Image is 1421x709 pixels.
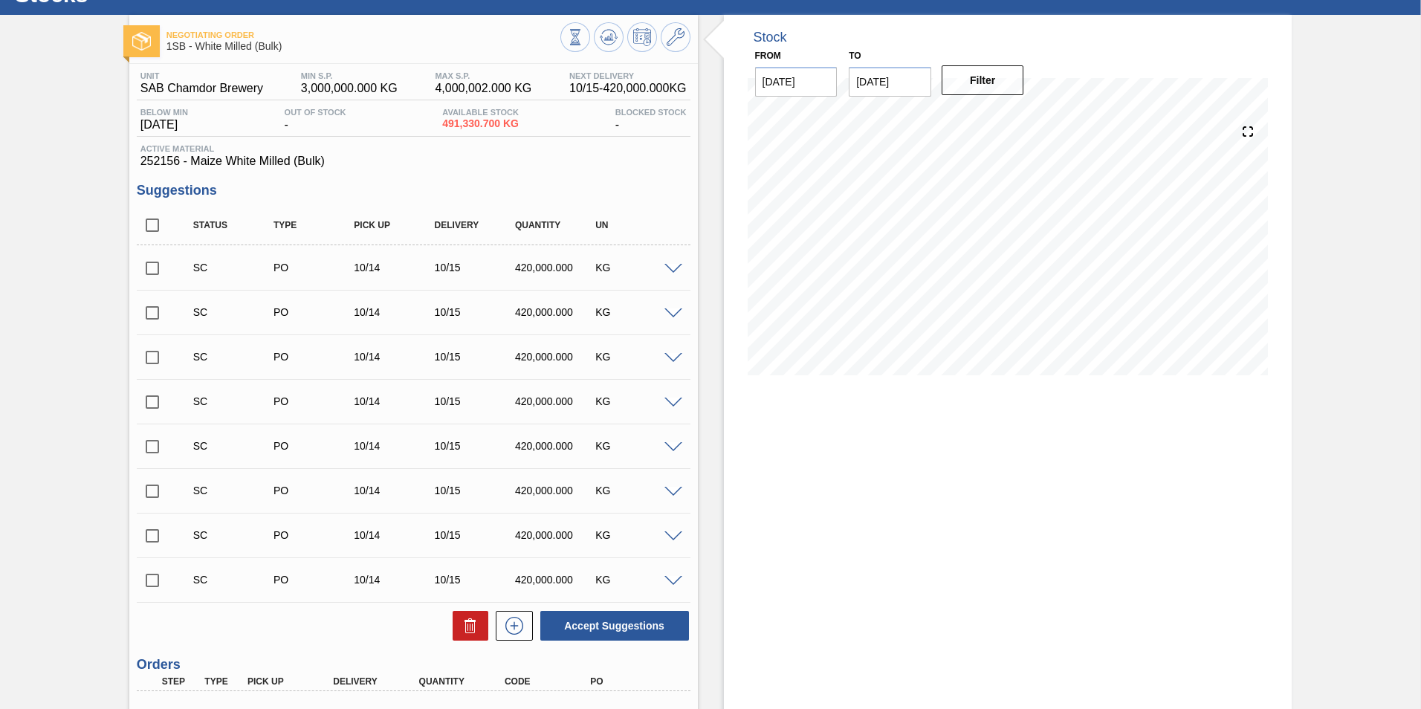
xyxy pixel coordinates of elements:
[350,529,440,541] div: 10/14/2025
[190,220,279,230] div: Status
[285,108,346,117] span: Out Of Stock
[615,108,687,117] span: Blocked Stock
[592,440,682,452] div: KG
[158,676,203,687] div: Step
[281,108,350,132] div: -
[754,30,787,45] div: Stock
[270,306,360,318] div: Purchase order
[592,220,682,230] div: UN
[592,395,682,407] div: KG
[612,108,690,132] div: -
[942,65,1024,95] button: Filter
[431,529,521,541] div: 10/15/2025
[137,657,690,673] h3: Orders
[445,611,488,641] div: Delete Suggestions
[137,183,690,198] h3: Suggestions
[140,71,263,80] span: Unit
[270,220,360,230] div: Type
[442,108,519,117] span: Available Stock
[431,262,521,273] div: 10/15/2025
[166,30,560,39] span: Negotiating Order
[431,440,521,452] div: 10/15/2025
[270,262,360,273] div: Purchase order
[592,306,682,318] div: KG
[586,676,682,687] div: PO
[592,529,682,541] div: KG
[329,676,425,687] div: Delivery
[270,440,360,452] div: Purchase order
[849,51,861,61] label: to
[661,22,690,52] button: Go to Master Data / General
[201,676,245,687] div: Type
[511,351,601,363] div: 420,000.000
[431,395,521,407] div: 10/15/2025
[140,144,687,153] span: Active Material
[627,22,657,52] button: Schedule Inventory
[431,351,521,363] div: 10/15/2025
[435,71,531,80] span: MAX S.P.
[560,22,590,52] button: Stocks Overview
[431,574,521,586] div: 10/15/2025
[569,82,686,95] span: 10/15 - 420,000.000 KG
[140,108,188,117] span: Below Min
[190,574,279,586] div: Suggestion Created
[190,440,279,452] div: Suggestion Created
[442,118,519,129] span: 491,330.700 KG
[569,71,686,80] span: Next Delivery
[301,82,398,95] span: 3,000,000.000 KG
[415,676,511,687] div: Quantity
[511,220,601,230] div: Quantity
[140,82,263,95] span: SAB Chamdor Brewery
[431,220,521,230] div: Delivery
[190,262,279,273] div: Suggestion Created
[350,440,440,452] div: 10/14/2025
[511,440,601,452] div: 420,000.000
[594,22,624,52] button: Update Chart
[511,306,601,318] div: 420,000.000
[350,395,440,407] div: 10/14/2025
[511,574,601,586] div: 420,000.000
[435,82,531,95] span: 4,000,002.000 KG
[511,485,601,496] div: 420,000.000
[190,306,279,318] div: Suggestion Created
[270,485,360,496] div: Purchase order
[132,32,151,51] img: Ícone
[140,155,687,168] span: 252156 - Maize White Milled (Bulk)
[592,262,682,273] div: KG
[190,395,279,407] div: Suggestion Created
[501,676,597,687] div: Code
[533,609,690,642] div: Accept Suggestions
[592,351,682,363] div: KG
[511,395,601,407] div: 420,000.000
[190,529,279,541] div: Suggestion Created
[755,67,838,97] input: mm/dd/yyyy
[190,485,279,496] div: Suggestion Created
[755,51,781,61] label: From
[511,262,601,273] div: 420,000.000
[166,41,560,52] span: 1SB - White Milled (Bulk)
[431,306,521,318] div: 10/15/2025
[350,306,440,318] div: 10/14/2025
[511,529,601,541] div: 420,000.000
[270,351,360,363] div: Purchase order
[849,67,931,97] input: mm/dd/yyyy
[540,611,689,641] button: Accept Suggestions
[592,485,682,496] div: KG
[301,71,398,80] span: MIN S.P.
[431,485,521,496] div: 10/15/2025
[350,351,440,363] div: 10/14/2025
[592,574,682,586] div: KG
[190,351,279,363] div: Suggestion Created
[270,574,360,586] div: Purchase order
[350,220,440,230] div: Pick up
[350,262,440,273] div: 10/14/2025
[244,676,340,687] div: Pick up
[140,118,188,132] span: [DATE]
[270,529,360,541] div: Purchase order
[350,485,440,496] div: 10/14/2025
[488,611,533,641] div: New suggestion
[270,395,360,407] div: Purchase order
[350,574,440,586] div: 10/14/2025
